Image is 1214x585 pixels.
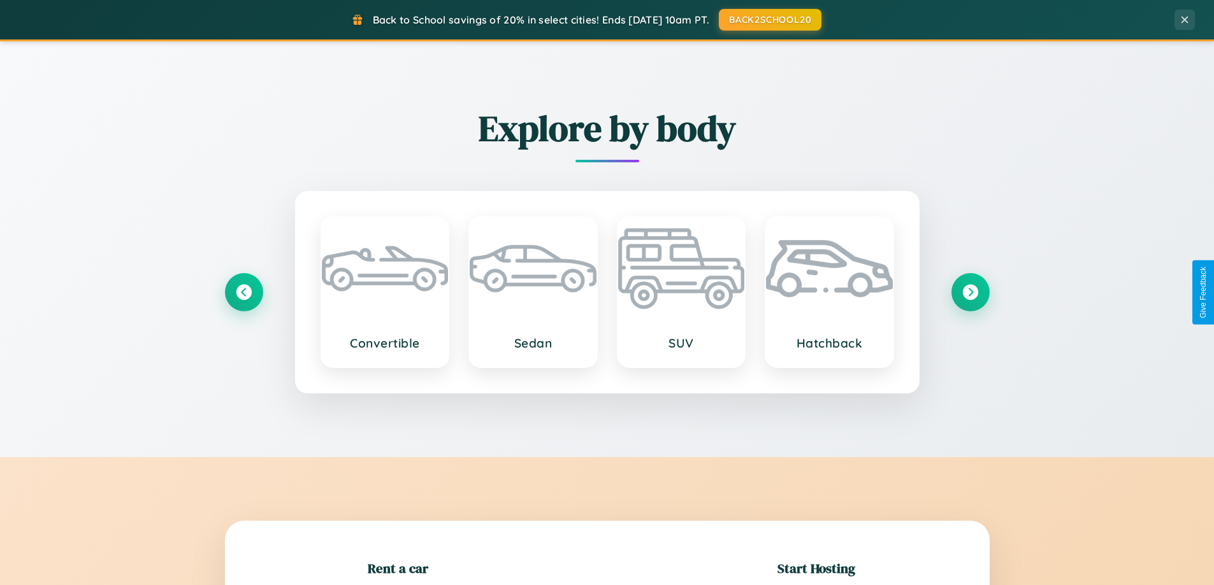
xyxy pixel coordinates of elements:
h3: Hatchback [779,335,880,351]
span: Back to School savings of 20% in select cities! Ends [DATE] 10am PT. [373,13,709,26]
button: BACK2SCHOOL20 [719,9,821,31]
h3: Convertible [335,335,436,351]
h3: SUV [631,335,732,351]
h2: Start Hosting [777,559,855,577]
h2: Explore by body [225,104,990,153]
h3: Sedan [482,335,584,351]
h2: Rent a car [368,559,428,577]
div: Give Feedback [1199,267,1208,318]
